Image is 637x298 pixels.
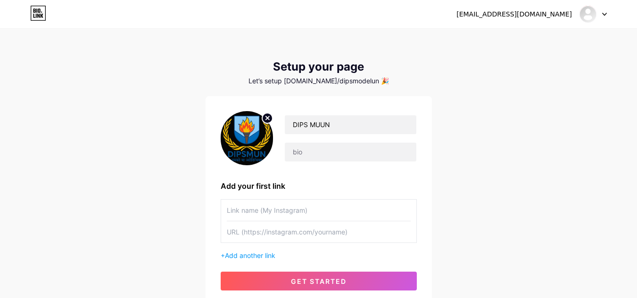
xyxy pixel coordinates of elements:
div: [EMAIL_ADDRESS][DOMAIN_NAME] [456,9,572,19]
img: profile pic [221,111,273,165]
input: Your name [285,115,416,134]
div: Let’s setup [DOMAIN_NAME]/dipsmodelun 🎉 [206,77,432,85]
div: Setup your page [206,60,432,73]
span: Add another link [225,251,275,259]
button: get started [221,272,417,290]
img: dipsmodelun [579,5,597,23]
input: bio [285,143,416,161]
span: get started [291,277,347,285]
div: Add your first link [221,180,417,192]
input: URL (https://instagram.com/yourname) [227,221,411,242]
input: Link name (My Instagram) [227,200,411,221]
div: + [221,250,417,260]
